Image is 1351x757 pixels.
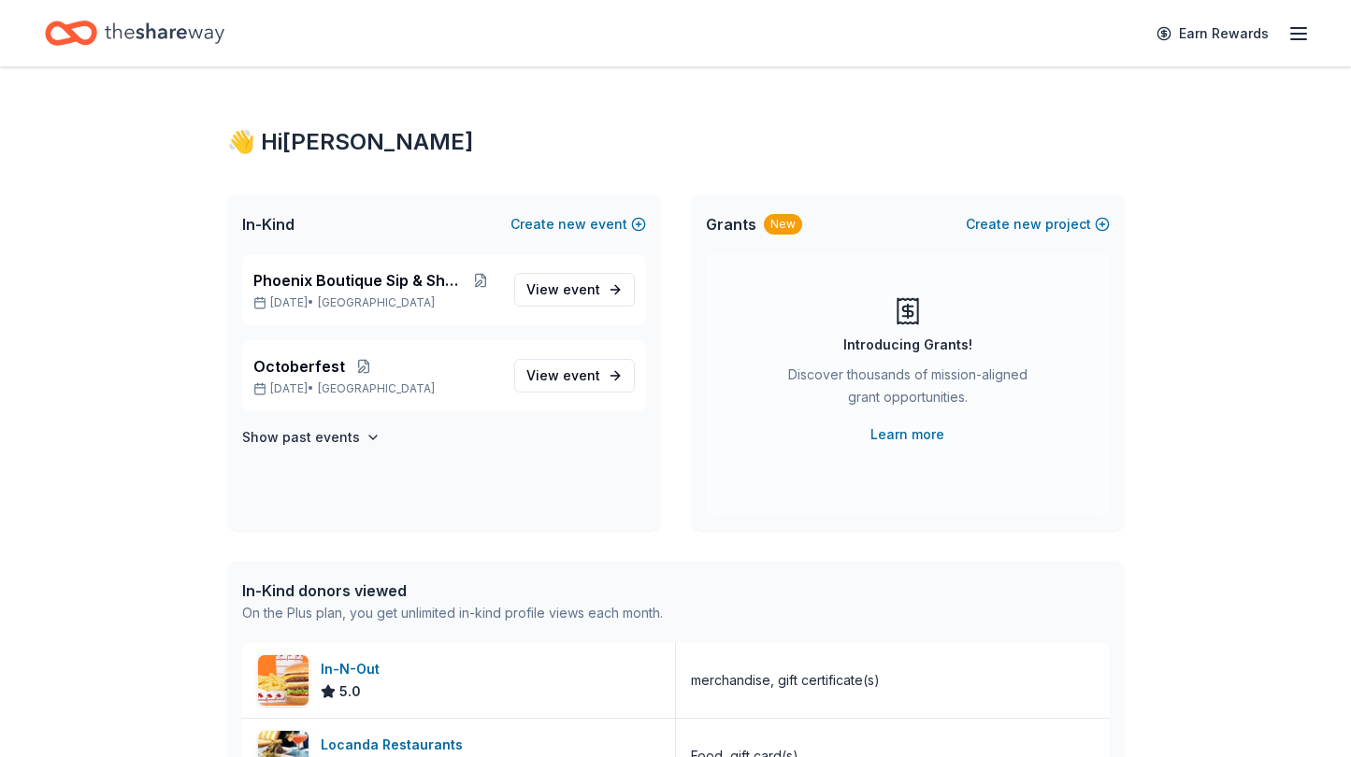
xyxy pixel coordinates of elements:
[242,426,381,449] button: Show past events
[339,680,361,703] span: 5.0
[558,213,586,236] span: new
[843,334,972,356] div: Introducing Grants!
[870,423,944,446] a: Learn more
[526,364,600,387] span: View
[321,734,470,756] div: Locanda Restaurants
[510,213,646,236] button: Createnewevent
[321,658,387,680] div: In-N-Out
[258,655,309,706] img: Image for In-N-Out
[253,355,345,378] span: Octoberfest
[242,602,663,624] div: On the Plus plan, you get unlimited in-kind profile views each month.
[781,364,1035,416] div: Discover thousands of mission-aligned grant opportunities.
[242,426,360,449] h4: Show past events
[966,213,1110,236] button: Createnewproject
[764,214,802,235] div: New
[253,269,462,292] span: Phoenix Boutique Sip & Shop
[514,359,635,393] a: View event
[563,367,600,383] span: event
[45,11,224,55] a: Home
[253,381,499,396] p: [DATE] •
[227,127,1125,157] div: 👋 Hi [PERSON_NAME]
[706,213,756,236] span: Grants
[242,579,663,602] div: In-Kind donors viewed
[253,295,499,310] p: [DATE] •
[242,213,295,236] span: In-Kind
[318,295,435,310] span: [GEOGRAPHIC_DATA]
[563,281,600,297] span: event
[318,381,435,396] span: [GEOGRAPHIC_DATA]
[1145,17,1280,50] a: Earn Rewards
[691,669,880,692] div: merchandise, gift certificate(s)
[1013,213,1042,236] span: new
[514,273,635,307] a: View event
[526,279,600,301] span: View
